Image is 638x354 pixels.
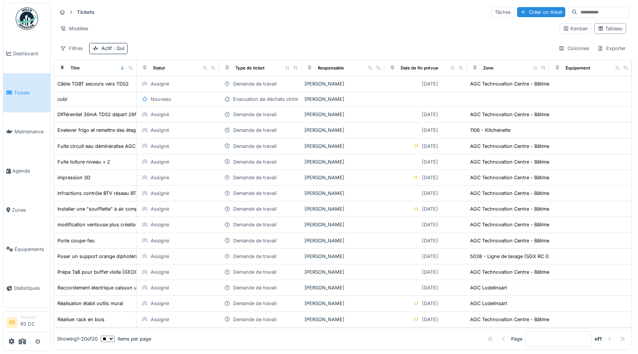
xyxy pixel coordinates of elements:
div: AGC Technovation Centre - Bâtiment Principal [470,221,575,228]
div: [PERSON_NAME] [304,300,381,307]
div: Actif [101,45,124,52]
div: AGC Technovation Centre - Bâtiment Principal [470,237,575,244]
div: AGC Lodelinsart [470,284,507,291]
div: Demande de travail [233,127,276,134]
div: [DATE] [422,190,438,197]
div: [DATE] [422,205,438,212]
div: Tâches [491,7,514,18]
div: 5038 - Ligne de lavage (SGX RC 02) [470,253,553,260]
div: [PERSON_NAME] [304,284,381,291]
span: Agenda [12,167,47,174]
div: AGC Technovation Centre - Bâtiment Principal [470,143,575,150]
span: Zones [12,206,47,214]
div: [PERSON_NAME] [304,80,381,87]
div: AGC Technovation Centre - Bâtiment Principal [470,205,575,212]
span: Tickets [14,89,47,96]
div: Raccordement électrique caisson ultratech [57,284,154,291]
a: Tickets [3,73,50,112]
strong: Tickets [74,9,97,16]
div: Demande de travail [233,158,276,165]
div: Titre [71,65,80,71]
span: Équipements [15,246,47,253]
div: Demande de travail [233,80,276,87]
div: AGC Technovation Centre - Bâtiment Principal [470,316,575,323]
div: Kanban [563,25,588,32]
div: Assigné [151,316,169,323]
div: [PERSON_NAME] [304,127,381,134]
div: Assigné [151,174,169,181]
div: Demande de travail [233,300,276,307]
div: Câble TGBT secours vers TDS2 [57,80,129,87]
div: Assigné [151,268,169,276]
div: Assigné [151,127,169,134]
div: Demande de travail [233,143,276,150]
div: Statut [153,65,165,71]
div: Réalisation établi outils mural [57,300,123,307]
div: modification ventouse plus création support ventouse [57,221,181,228]
div: Demande de travail [233,174,276,181]
div: Assigné [151,143,169,150]
div: [PERSON_NAME] [304,96,381,103]
div: Demande de travail [233,111,276,118]
div: Demande de travail [233,316,276,323]
div: Responsable [318,65,344,71]
div: [DATE] [422,111,438,118]
div: Modèles [57,23,92,34]
div: Différentiel 30mA TDS2 départ 26F3 [57,111,140,118]
div: [DATE] [422,316,438,323]
div: AGC Lodelinsart [470,300,507,307]
div: AGC Technovation Centre - Bâtiment Principal [470,190,575,197]
div: Assigné [151,237,169,244]
div: Date de fin prévue [401,65,438,71]
div: Assigné [151,205,169,212]
div: Colonnes [555,43,592,54]
div: Assigné [151,80,169,87]
div: [PERSON_NAME] [304,253,381,260]
div: Assigné [151,111,169,118]
div: [DATE] [422,143,438,150]
div: AGC Technovation Centre - Bâtiment Principal [470,111,575,118]
a: Maintenance [3,112,50,152]
div: Infractions contrôle BTV réseau BT [57,190,136,197]
div: cubi [57,96,67,103]
div: impression 3D [57,174,90,181]
a: Zones [3,190,50,230]
div: [PERSON_NAME] [304,190,381,197]
div: Assigné [151,253,169,260]
div: [PERSON_NAME] [304,111,381,118]
div: Tableau [598,25,623,32]
div: Poser un support orange diphotérine dans la chaine de lavage cutclean [57,253,220,260]
li: RD [6,317,18,328]
strong: of 1 [595,335,602,342]
a: RD ManagerR2 D2 [6,314,47,332]
div: Réaliser rack en bois [57,316,104,323]
div: [PERSON_NAME] [304,158,381,165]
div: Zone [483,65,494,71]
div: Showing 1 - 20 of 20 [57,335,98,342]
span: Maintenance [15,128,47,135]
div: Exporter [594,43,629,54]
div: Créer un ticket [517,7,565,17]
div: Enelever frigo et remettre des étagères à la place [57,127,168,134]
div: AGC Technovation Centre - Bâtiment Principal [470,158,575,165]
div: Assigné [151,300,169,307]
div: [PERSON_NAME] [304,205,381,212]
div: Fuite circuit eau déminéralise AGC Chemicals [57,143,160,150]
div: Evacuation de déchets chimiques [233,96,309,103]
span: Dashboard [13,50,47,57]
div: [PERSON_NAME] [304,221,381,228]
div: [DATE] [422,158,438,165]
div: Demande de travail [233,253,276,260]
a: Statistiques [3,269,50,308]
img: Badge_color-CXgf-gQk.svg [16,7,38,30]
div: AGC Technovation Centre - Bâtiment Principal [470,174,575,181]
div: Nouveau [151,96,171,103]
div: Manager [21,314,47,320]
div: Demande de travail [233,205,276,212]
div: Prépa TaB pour buffet visite [GEOGRAPHIC_DATA] [57,268,172,276]
div: [DATE] [422,221,438,228]
div: [DATE] [422,284,438,291]
div: Demande de travail [233,268,276,276]
div: Assigné [151,190,169,197]
div: [DATE] [422,174,438,181]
